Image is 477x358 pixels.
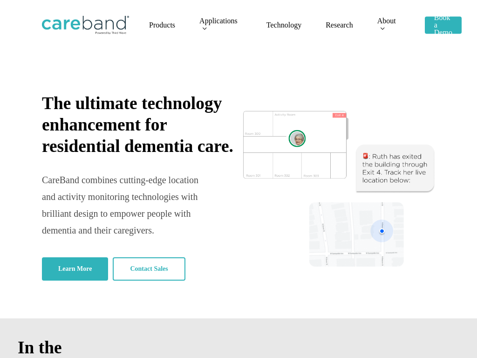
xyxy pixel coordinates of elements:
[266,21,301,29] a: Technology
[243,111,435,268] img: CareBand tracking system
[58,264,92,274] span: Learn More
[130,264,168,274] span: Contact Sales
[42,257,108,281] a: Learn More
[199,17,238,25] span: Applications
[326,21,353,29] a: Research
[113,257,185,281] a: Contact Sales
[199,17,242,33] a: Applications
[377,17,396,25] span: About
[42,94,233,156] span: The ultimate technology enhancement for residential dementia care.
[377,17,401,33] a: About
[149,21,175,29] a: Products
[42,16,129,34] img: CareBand
[425,14,462,36] a: Book a Demo
[42,172,199,239] div: CareBand combines cutting-edge location and activity monitoring technologies with brilliant desig...
[434,14,452,36] span: Book a Demo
